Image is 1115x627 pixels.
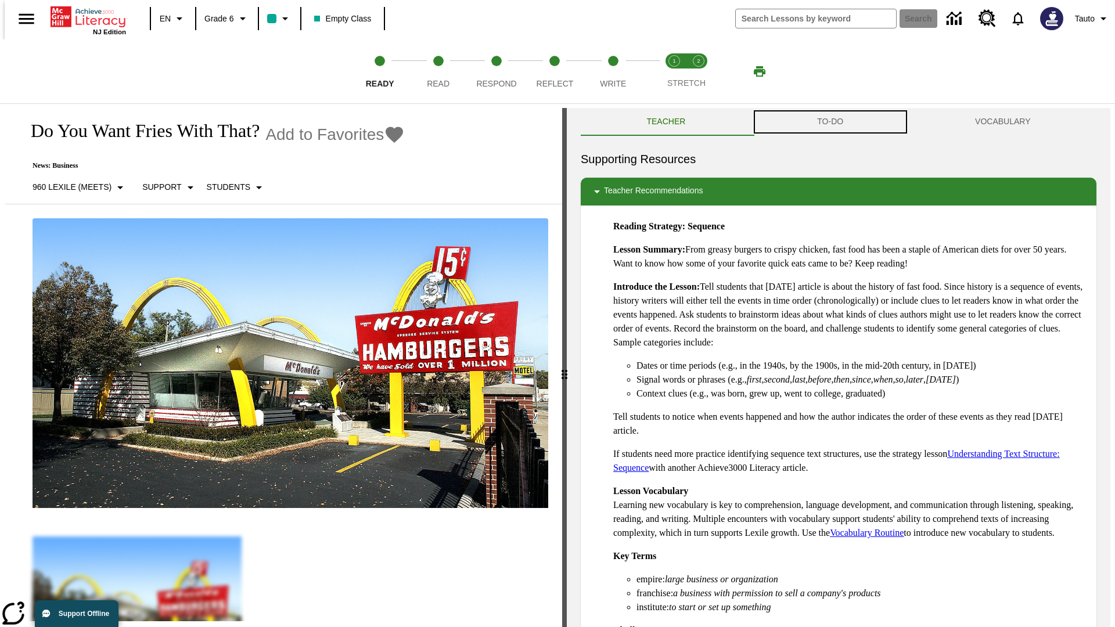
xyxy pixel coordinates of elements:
button: Language: EN, Select a language [154,8,192,29]
div: Instructional Panel Tabs [581,108,1096,136]
button: Reflect step 4 of 5 [521,39,588,103]
em: first [747,374,762,384]
a: Notifications [1003,3,1033,34]
li: Context clues (e.g., was born, grew up, went to college, graduated) [636,387,1087,401]
p: Tell students to notice when events happened and how the author indicates the order of these even... [613,410,1087,438]
li: franchise: [636,586,1087,600]
p: Tell students that [DATE] article is about the history of fast food. Since history is a sequence ... [613,280,1087,349]
li: institute: [636,600,1087,614]
button: Select Student [202,177,271,198]
strong: Key Terms [613,551,656,561]
div: Press Enter or Spacebar and then press right and left arrow keys to move the slider [562,108,567,627]
li: Dates or time periods (e.g., in the 1940s, by the 1900s, in the mid-20th century, in [DATE]) [636,359,1087,373]
em: to start or set up something [669,602,771,612]
span: Tauto [1075,13,1095,25]
button: Read step 2 of 5 [404,39,472,103]
button: Add to Favorites - Do You Want Fries With That? [265,124,405,145]
button: Ready step 1 of 5 [346,39,413,103]
button: TO-DO [751,108,909,136]
h1: Do You Want Fries With That? [19,120,260,142]
em: large business or organization [665,574,778,584]
button: Stretch Read step 1 of 2 [657,39,691,103]
input: search field [736,9,896,28]
span: Add to Favorites [265,125,384,144]
div: Home [51,4,126,35]
strong: Sequence [688,221,725,231]
span: Write [600,79,626,88]
text: 2 [697,58,700,64]
em: later [906,374,923,384]
p: News: Business [19,161,405,170]
span: STRETCH [667,78,706,88]
em: when [873,374,893,384]
em: second [764,374,790,384]
p: From greasy burgers to crispy chicken, fast food has been a staple of American diets for over 50 ... [613,243,1087,271]
button: Support Offline [35,600,118,627]
text: 1 [672,58,675,64]
span: Ready [366,79,394,88]
p: Teacher Recommendations [604,185,703,199]
button: VOCABULARY [909,108,1096,136]
em: before [808,374,831,384]
span: Grade 6 [204,13,234,25]
p: 960 Lexile (Meets) [33,181,111,193]
img: Avatar [1040,7,1063,30]
span: Read [427,79,449,88]
button: Teacher [581,108,751,136]
li: empire: [636,572,1087,586]
span: Empty Class [314,13,372,25]
button: Stretch Respond step 2 of 2 [682,39,715,103]
button: Profile/Settings [1070,8,1115,29]
button: Class color is teal. Change class color [262,8,297,29]
button: Select Lexile, 960 Lexile (Meets) [28,177,132,198]
strong: Reading Strategy: [613,221,685,231]
img: One of the first McDonald's stores, with the iconic red sign and golden arches. [33,218,548,509]
button: Grade: Grade 6, Select a grade [200,8,254,29]
a: Resource Center, Will open in new tab [972,3,1003,34]
li: Signal words or phrases (e.g., , , , , , , , , , ) [636,373,1087,387]
div: Teacher Recommendations [581,178,1096,206]
p: Support [142,181,181,193]
p: Students [207,181,250,193]
em: so [895,374,904,384]
a: Understanding Text Structure: Sequence [613,449,1060,473]
p: Learning new vocabulary is key to comprehension, language development, and communication through ... [613,484,1087,540]
h6: Supporting Resources [581,150,1096,168]
strong: Lesson Vocabulary [613,486,688,496]
em: a business with permission to sell a company's products [673,588,881,598]
div: activity [567,108,1110,627]
button: Scaffolds, Support [138,177,202,198]
span: EN [160,13,171,25]
button: Respond step 3 of 5 [463,39,530,103]
p: If students need more practice identifying sequence text structures, use the strategy lesson with... [613,447,1087,475]
em: [DATE] [926,374,956,384]
span: NJ Edition [93,28,126,35]
span: Support Offline [59,610,109,618]
button: Open side menu [9,2,44,36]
button: Select a new avatar [1033,3,1070,34]
a: Vocabulary Routine [830,528,904,538]
em: since [852,374,871,384]
strong: Introduce the Lesson: [613,282,700,291]
span: Respond [476,79,516,88]
div: reading [5,108,562,621]
strong: Lesson Summary: [613,244,685,254]
em: last [792,374,805,384]
span: Reflect [537,79,574,88]
a: Data Center [940,3,972,35]
button: Print [741,61,778,82]
em: then [833,374,850,384]
button: Write step 5 of 5 [580,39,647,103]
